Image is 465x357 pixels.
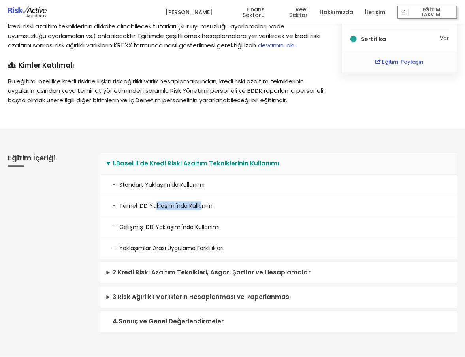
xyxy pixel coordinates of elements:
a: EĞİTİM TAKVİMİ [397,0,457,24]
button: EĞİTİM TAKVİMİ [397,6,457,19]
summary: 4.Sonuç ve Genel Değerlendirmeler [100,311,457,333]
h3: Eğitim İçeriği [8,152,88,167]
li: Var [350,36,449,43]
h5: Sertifika [361,36,438,42]
span: EĞİTİM TAKVİMİ [409,7,454,18]
li: Standart Yaklaşım'da Kullanımı [100,175,457,195]
a: Hakkımızda [320,0,353,24]
span: devamını oku [258,41,297,49]
h4: Kimler Katılmalı [8,62,324,69]
a: [PERSON_NAME] [166,0,213,24]
a: Reel Sektör [277,0,308,24]
a: İletişim [365,0,385,24]
p: Bu eğitim; özellikle kredi riskine ilişkin risk ağırlıklı varlık hesaplamalarından, kredi riski a... [8,77,324,105]
summary: 3.Risk Ağırlıklı Varlıkların Hesaplanması ve Raporlanması [100,286,457,308]
a: Finans Sektörü [224,0,265,24]
a: Eğitimi Paylaşın [375,58,423,66]
summary: 1.Basel II'de Kredi Riski Azaltım Tekniklerinin Kullanımı [100,153,457,175]
li: Gelişmiş İDD Yaklaşımı'nda Kullanımı [100,217,457,238]
summary: 2.Kredi Riski Azaltım Teknikleri, Asgari Şartlar ve Hesaplamalar [100,262,457,284]
li: Yaklaşımlar Arası Uygulama Farklılıkları [100,238,457,259]
li: Temel İDD Yaklaşımı'nda Kullanımı [100,195,457,216]
img: logo-dark.png [8,6,47,18]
